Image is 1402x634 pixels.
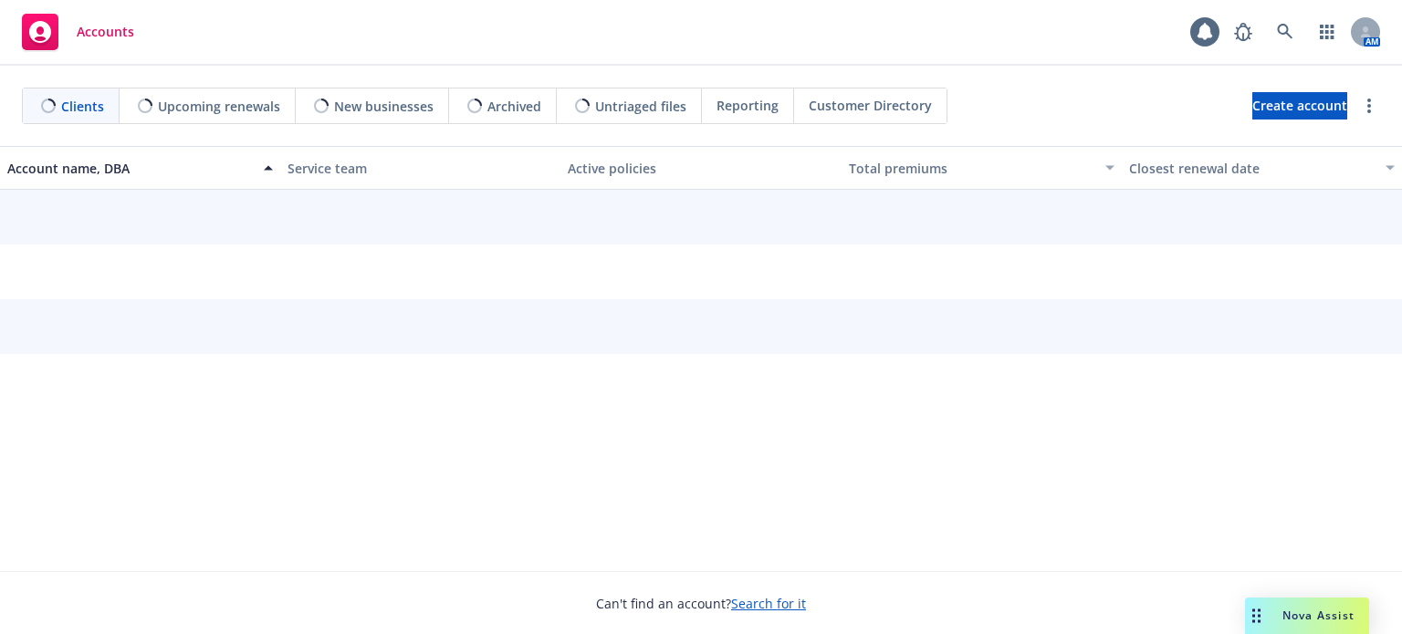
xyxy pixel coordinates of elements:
button: Active policies [560,146,841,190]
a: Search [1267,14,1303,50]
span: Can't find an account? [596,594,806,613]
span: Nova Assist [1282,608,1355,623]
button: Total premiums [842,146,1122,190]
div: Total premiums [849,159,1094,178]
button: Nova Assist [1245,598,1369,634]
span: Accounts [77,25,134,39]
span: New businesses [334,97,434,116]
a: Create account [1252,92,1347,120]
button: Closest renewal date [1122,146,1402,190]
div: Closest renewal date [1129,159,1375,178]
div: Account name, DBA [7,159,253,178]
a: more [1358,95,1380,117]
a: Accounts [15,6,141,57]
span: Archived [487,97,541,116]
span: Untriaged files [595,97,686,116]
div: Drag to move [1245,598,1268,634]
span: Upcoming renewals [158,97,280,116]
span: Reporting [717,96,779,115]
span: Create account [1252,88,1347,123]
div: Service team [288,159,553,178]
span: Customer Directory [809,96,932,115]
button: Service team [280,146,560,190]
div: Active policies [568,159,833,178]
span: Clients [61,97,104,116]
a: Report a Bug [1225,14,1261,50]
a: Search for it [731,595,806,612]
a: Switch app [1309,14,1345,50]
